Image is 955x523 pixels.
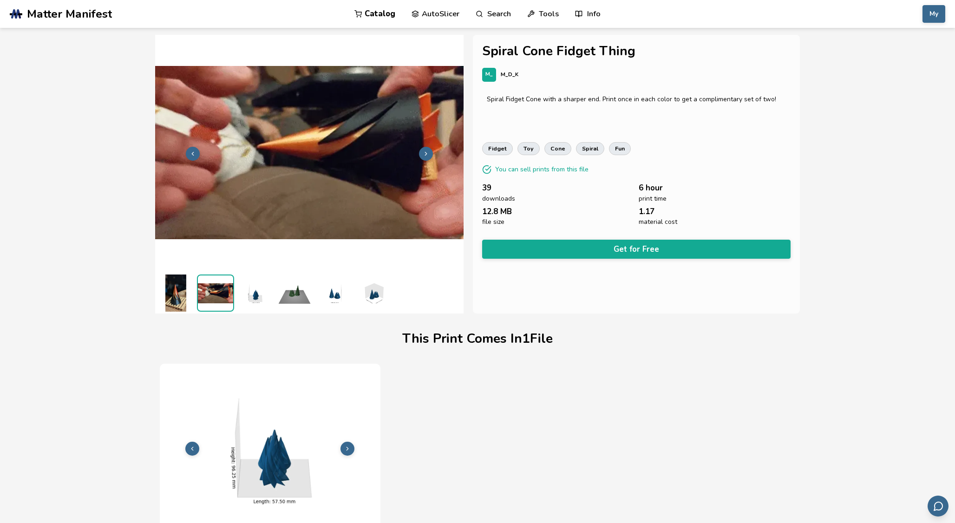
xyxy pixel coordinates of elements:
img: 1_3D_Dimensions [355,275,392,312]
span: print time [639,195,667,203]
img: 1_Print_Preview [276,275,313,312]
span: 1.17 [639,207,654,216]
a: toy [517,142,540,155]
p: M_D_K [501,70,518,79]
h1: Spiral Cone Fidget Thing [482,44,791,59]
span: material cost [639,218,677,226]
h1: This Print Comes In 1 File [402,332,553,346]
button: Send feedback via email [928,496,948,516]
img: 1_3D_Dimensions [315,275,353,312]
div: Spiral Fidget Cone with a sharper end. Print once in each color to get a complimentary set of two! [487,96,786,103]
a: cone [544,142,571,155]
button: My [922,5,945,23]
button: Get for Free [482,240,791,259]
img: 1_3D_Dimensions [236,275,274,312]
span: Matter Manifest [27,7,112,20]
span: file size [482,218,504,226]
p: You can sell prints from this file [495,164,589,174]
a: fun [609,142,631,155]
a: fidget [482,142,513,155]
span: M_ [485,72,493,78]
span: 12.8 MB [482,207,512,216]
span: 6 hour [639,183,663,192]
a: spiral [576,142,604,155]
span: downloads [482,195,515,203]
span: 39 [482,183,491,192]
